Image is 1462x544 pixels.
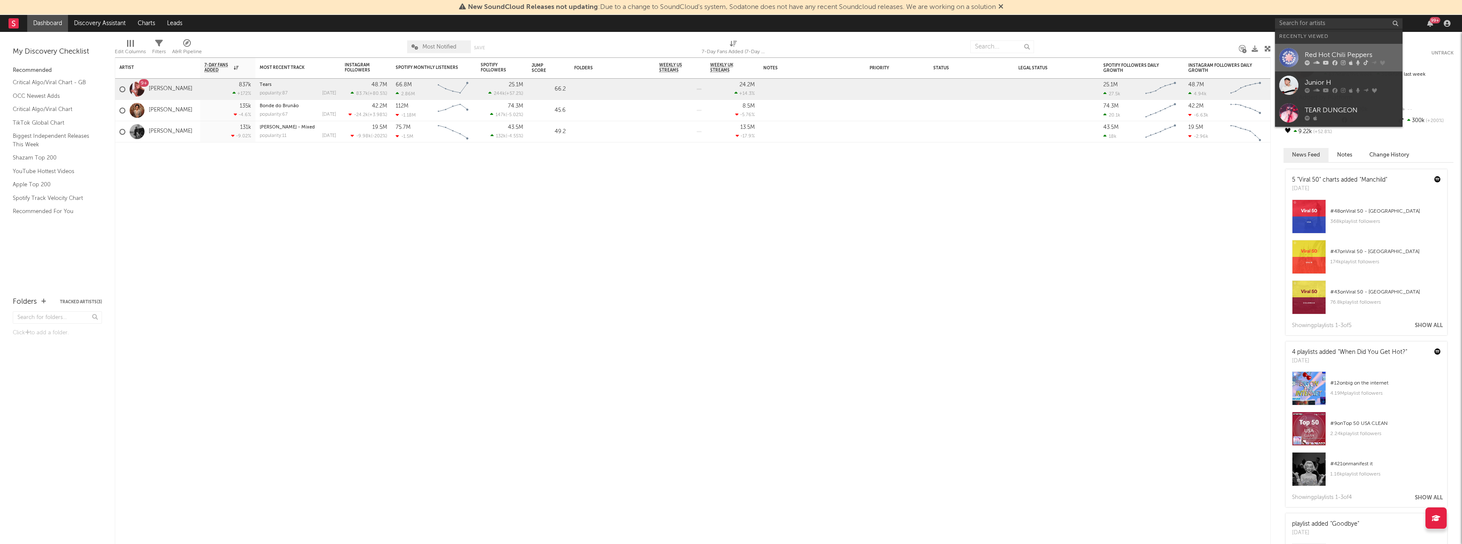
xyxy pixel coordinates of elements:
[532,105,566,116] div: 45.6
[1188,134,1208,139] div: -2.96k
[345,63,374,73] div: Instagram Followers
[13,167,93,176] a: YouTube Hottest Videos
[1188,82,1204,88] div: 48.7M
[322,112,336,117] div: [DATE]
[1103,112,1120,118] div: 20.1k
[396,65,459,70] div: Spotify Monthly Listeners
[1227,100,1265,121] svg: Chart title
[1427,20,1433,27] button: 99+
[740,125,755,130] div: 13.5M
[1283,126,1340,137] div: 9.22k
[115,36,146,61] div: Edit Columns
[132,15,161,32] a: Charts
[239,82,251,88] div: 837k
[149,85,193,93] a: [PERSON_NAME]
[13,47,102,57] div: My Discovery Checklist
[736,133,755,139] div: -17.9 %
[1103,91,1120,97] div: 27.5k
[870,66,904,71] div: Priority
[1188,63,1252,73] div: Instagram Followers Daily Growth
[369,113,386,117] span: +3.98 %
[422,44,456,50] span: Most Notified
[1292,348,1407,357] div: 4 playlists added
[1286,371,1447,412] a: #12onbig on the internet4.19Mplaylist followers
[488,91,523,96] div: ( )
[1330,257,1441,267] div: 174k playlist followers
[1305,77,1398,88] div: Junior H
[1330,388,1441,399] div: 4.19M playlist followers
[1286,199,1447,240] a: #48onViral 50 - [GEOGRAPHIC_DATA]368kplaylist followers
[1142,121,1180,142] svg: Chart title
[13,91,93,101] a: OCC Newest Adds
[1330,206,1441,216] div: # 48 on Viral 50 - [GEOGRAPHIC_DATA]
[735,112,755,117] div: -5.76 %
[322,134,336,138] div: [DATE]
[1330,287,1441,297] div: # 43 on Viral 50 - [GEOGRAPHIC_DATA]
[1330,469,1441,479] div: 1.16k playlist followers
[356,134,371,139] span: -9.98k
[1188,91,1207,97] div: 4.94k
[1330,521,1359,527] a: "Goodbye"
[1397,115,1453,126] div: 300k
[172,36,202,61] div: A&R Pipeline
[970,40,1034,53] input: Search...
[574,66,638,71] div: Folders
[1292,185,1387,193] div: [DATE]
[532,127,566,137] div: 49.2
[260,134,286,138] div: popularity: 11
[1360,177,1387,183] a: "Manchild"
[13,131,93,149] a: Biggest Independent Releases This Week
[1275,44,1402,71] a: Red Hot Chili Peppers
[13,118,93,128] a: TikTok Global Chart
[149,107,193,114] a: [PERSON_NAME]
[13,194,93,203] a: Spotify Track Velocity Chart
[1292,321,1351,331] div: Showing playlist s 1- 3 of 5
[1361,148,1418,162] button: Change History
[354,113,368,117] span: -24.2k
[149,128,193,135] a: [PERSON_NAME]
[13,328,102,338] div: Click to add a folder.
[490,112,523,117] div: ( )
[1305,50,1398,60] div: Red Hot Chili Peppers
[68,15,132,32] a: Discovery Assistant
[1103,82,1118,88] div: 25.1M
[468,4,996,11] span: : Due to a change to SoundCloud's system, Sodatone does not have any recent Soundcloud releases. ...
[1425,119,1444,123] span: +200 %
[1431,49,1453,57] button: Untrack
[1283,148,1329,162] button: News Feed
[348,112,387,117] div: ( )
[232,91,251,96] div: +172 %
[1330,247,1441,257] div: # 47 on Viral 50 - [GEOGRAPHIC_DATA]
[1397,104,1453,115] div: --
[434,100,472,121] svg: Chart title
[532,63,553,73] div: Jump Score
[508,103,523,109] div: 74.3M
[351,91,387,96] div: ( )
[260,83,272,87] a: Tears
[13,153,93,162] a: Shazam Top 200
[734,91,755,96] div: +14.3 %
[507,134,522,139] span: -4.55 %
[1330,297,1441,308] div: 76.8k playlist followers
[509,82,523,88] div: 25.1M
[322,91,336,96] div: [DATE]
[1415,323,1443,328] button: Show All
[1275,18,1402,29] input: Search for artists
[1305,105,1398,115] div: TEAR DUNGEON
[1103,103,1119,109] div: 74.3M
[474,46,485,50] button: Save
[1330,459,1441,469] div: # 421 on manifest it
[1292,176,1387,185] div: 5 "Viral 50" charts added
[396,103,408,109] div: 112M
[13,78,93,87] a: Critical Algo/Viral Chart - GB
[1330,429,1441,439] div: 2.24k playlist followers
[351,133,387,139] div: ( )
[933,66,989,71] div: Status
[231,133,251,139] div: -9.02 %
[434,79,472,100] svg: Chart title
[1292,529,1359,537] div: [DATE]
[115,47,146,57] div: Edit Columns
[260,104,336,108] div: Bonde do Brunão
[1329,148,1361,162] button: Notes
[240,125,251,130] div: 131k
